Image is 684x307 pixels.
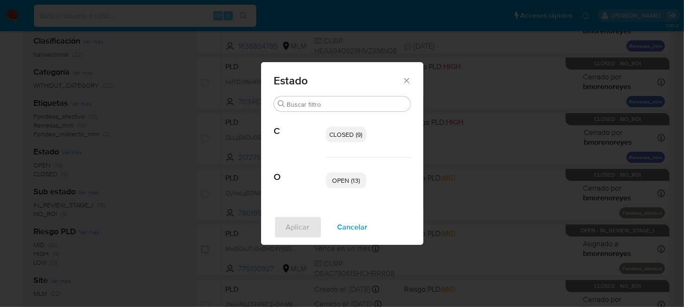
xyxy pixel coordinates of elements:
span: Cancelar [338,217,368,237]
button: Cerrar [402,76,410,84]
button: Cancelar [326,216,380,238]
span: C [274,112,326,137]
input: Buscar filtro [287,100,407,109]
div: CLOSED (9) [326,127,366,142]
span: Estado [274,75,403,86]
button: Buscar [278,100,285,108]
span: O [274,158,326,183]
span: OPEN (13) [332,176,360,185]
span: CLOSED (9) [330,130,363,139]
div: OPEN (13) [326,173,366,188]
